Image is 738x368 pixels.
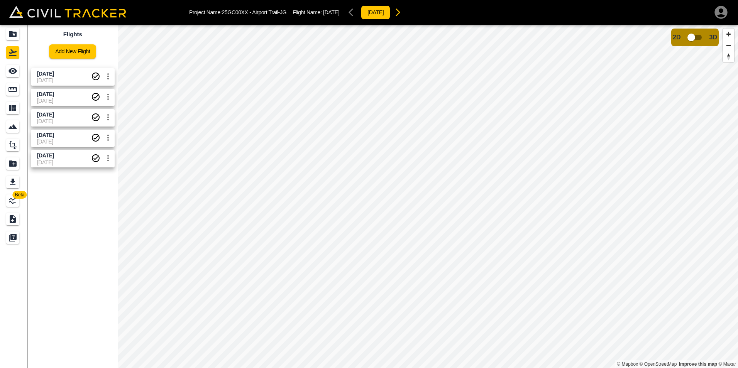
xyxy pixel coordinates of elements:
[718,361,736,367] a: Maxar
[723,29,734,40] button: Zoom in
[679,361,717,367] a: Map feedback
[361,5,390,20] button: [DATE]
[673,34,680,41] span: 2D
[723,51,734,62] button: Reset bearing to north
[640,361,677,367] a: OpenStreetMap
[323,9,339,15] span: [DATE]
[617,361,638,367] a: Mapbox
[709,34,717,41] span: 3D
[293,9,339,15] p: Flight Name:
[118,25,738,368] canvas: Map
[9,6,126,18] img: Civil Tracker
[189,9,286,15] p: Project Name: 25GC00XX - Airport Trail-JG
[723,40,734,51] button: Zoom out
